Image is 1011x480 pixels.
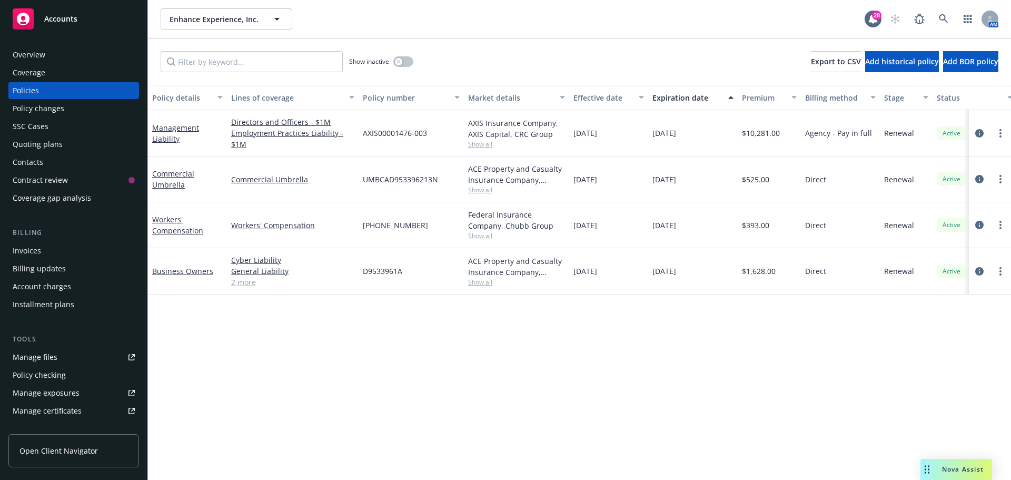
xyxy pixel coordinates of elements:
div: Policy checking [13,367,66,384]
span: Renewal [884,220,914,231]
span: Show all [468,140,565,149]
a: Billing updates [8,260,139,277]
a: Start snowing [885,8,906,30]
a: Manage claims [8,420,139,437]
div: Coverage [13,64,45,81]
div: Manage claims [13,420,66,437]
a: Policy changes [8,100,139,117]
span: Direct [805,174,826,185]
span: Agency - Pay in full [805,128,872,139]
span: Active [941,267,962,276]
button: Market details [464,85,569,110]
div: Billing [8,228,139,238]
button: Policy details [148,85,227,110]
div: Account charges [13,278,71,295]
a: Account charges [8,278,139,295]
a: Workers' Compensation [231,220,354,231]
span: [DATE] [573,220,597,231]
div: ACE Property and Casualty Insurance Company, Chubb Group [468,256,565,278]
div: Manage certificates [13,403,82,419]
div: Contract review [13,172,68,189]
div: Drag to move [920,459,934,480]
span: Active [941,174,962,184]
button: Premium [738,85,801,110]
span: D9533961A [363,266,402,277]
div: Contacts [13,154,43,171]
span: Show all [468,278,565,287]
a: Accounts [8,4,139,34]
div: Manage exposures [13,385,80,401]
div: Policies [13,82,39,99]
a: Invoices [8,242,139,259]
a: Coverage gap analysis [8,190,139,207]
a: Quoting plans [8,136,139,153]
a: Management Liability [152,123,199,144]
a: more [994,219,1007,231]
span: Add BOR policy [943,56,998,66]
div: Lines of coverage [231,92,343,103]
div: AXIS Insurance Company, AXIS Capital, CRC Group [468,117,565,140]
div: Tools [8,334,139,345]
a: Manage certificates [8,403,139,419]
a: Cyber Liability [231,254,354,266]
span: $525.00 [742,174,769,185]
span: UMBCAD953396213N [363,174,438,185]
div: SSC Cases [13,118,48,135]
a: Overview [8,46,139,63]
span: $10,281.00 [742,128,780,139]
div: 28 [872,11,881,20]
a: Policy checking [8,367,139,384]
a: Contacts [8,154,139,171]
div: ACE Property and Casualty Insurance Company, Chubb Group [468,163,565,185]
a: circleInformation [973,173,986,185]
span: $1,628.00 [742,266,776,277]
a: more [994,127,1007,140]
div: Invoices [13,242,41,259]
span: Export to CSV [811,56,861,66]
button: Expiration date [648,85,738,110]
a: Coverage [8,64,139,81]
input: Filter by keyword... [161,51,343,72]
a: circleInformation [973,127,986,140]
div: Coverage gap analysis [13,190,91,207]
div: Premium [742,92,785,103]
span: Direct [805,220,826,231]
a: Manage exposures [8,385,139,401]
a: Commercial Umbrella [152,169,194,190]
span: [PHONE_NUMBER] [363,220,428,231]
a: Switch app [957,8,978,30]
span: Enhance Experience, Inc. [170,14,261,25]
span: [DATE] [573,266,597,277]
button: Nova Assist [920,459,992,480]
span: AXIS00001476-003 [363,128,427,139]
a: Search [933,8,954,30]
a: Commercial Umbrella [231,174,354,185]
span: Direct [805,266,826,277]
button: Effective date [569,85,648,110]
a: more [994,173,1007,185]
a: Manage files [8,349,139,366]
div: Effective date [573,92,632,103]
a: circleInformation [973,265,986,278]
div: Quoting plans [13,136,63,153]
span: Renewal [884,128,914,139]
a: Employment Practices Liability - $1M [231,128,354,150]
a: SSC Cases [8,118,139,135]
span: Accounts [44,15,77,23]
button: Add historical policy [865,51,939,72]
div: Installment plans [13,296,74,313]
button: Export to CSV [811,51,861,72]
span: Show all [468,231,565,240]
a: General Liability [231,266,354,277]
span: Show inactive [349,57,389,66]
button: Stage [880,85,933,110]
span: Active [941,220,962,230]
button: Billing method [801,85,880,110]
div: Expiration date [652,92,722,103]
div: Federal Insurance Company, Chubb Group [468,209,565,231]
span: [DATE] [652,266,676,277]
span: Renewal [884,174,914,185]
span: [DATE] [573,174,597,185]
a: Policies [8,82,139,99]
